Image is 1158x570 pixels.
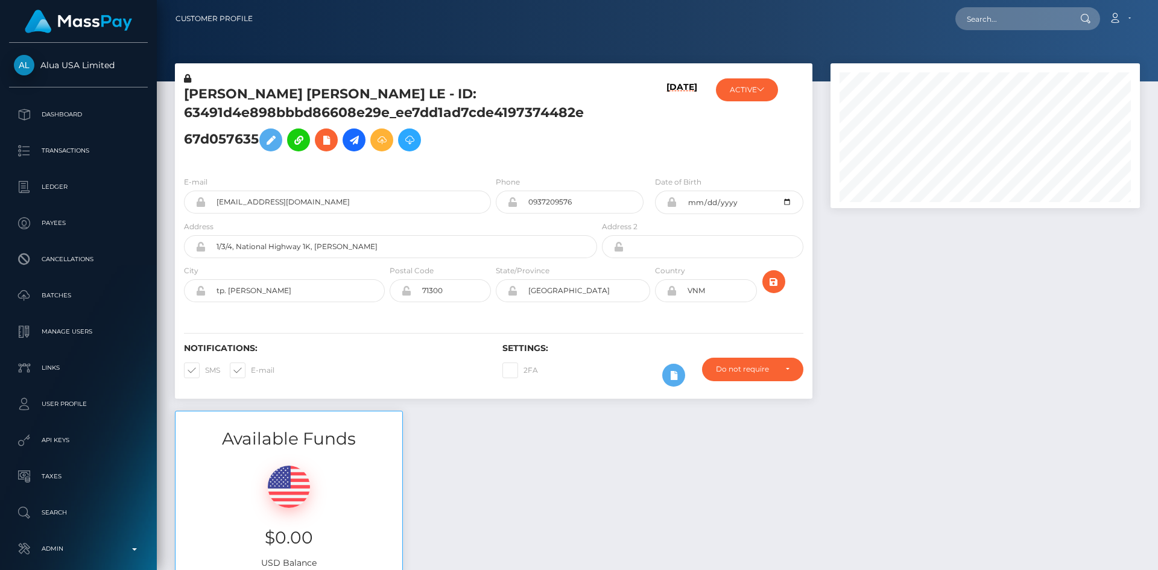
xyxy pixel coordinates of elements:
a: Dashboard [9,100,148,130]
label: Phone [496,177,520,188]
p: Taxes [14,467,143,486]
h5: [PERSON_NAME] [PERSON_NAME] LE - ID: 63491d4e898bbbd86608e29e_ee7dd1ad7cde4197374482e67d057635 [184,85,590,157]
label: State/Province [496,265,549,276]
img: MassPay Logo [25,10,132,33]
img: USD.png [268,466,310,508]
p: Payees [14,214,143,232]
h3: $0.00 [185,526,393,549]
h6: Notifications: [184,343,484,353]
label: Postal Code [390,265,434,276]
a: API Keys [9,425,148,455]
a: Cancellations [9,244,148,274]
a: Transactions [9,136,148,166]
a: User Profile [9,389,148,419]
button: ACTIVE [716,78,778,101]
div: Do not require [716,364,776,374]
label: Address [184,221,214,232]
a: Links [9,353,148,383]
a: Payees [9,208,148,238]
p: Admin [14,540,143,558]
label: City [184,265,198,276]
a: Manage Users [9,317,148,347]
img: Alua USA Limited [14,55,34,75]
p: Batches [14,287,143,305]
p: Dashboard [14,106,143,124]
span: Alua USA Limited [9,60,148,71]
h3: Available Funds [176,427,402,451]
label: E-mail [230,363,274,378]
a: Batches [9,280,148,311]
h6: Settings: [502,343,803,353]
button: Do not require [702,358,803,381]
label: Address 2 [602,221,638,232]
p: Search [14,504,143,522]
p: User Profile [14,395,143,413]
h6: [DATE] [666,82,697,162]
a: Initiate Payout [343,128,365,151]
label: 2FA [502,363,538,378]
label: Country [655,265,685,276]
p: Cancellations [14,250,143,268]
input: Search... [955,7,1069,30]
label: SMS [184,363,220,378]
a: Ledger [9,172,148,202]
label: E-mail [184,177,207,188]
p: Manage Users [14,323,143,341]
a: Customer Profile [176,6,253,31]
a: Search [9,498,148,528]
p: Links [14,359,143,377]
p: API Keys [14,431,143,449]
label: Date of Birth [655,177,701,188]
p: Transactions [14,142,143,160]
p: Ledger [14,178,143,196]
a: Admin [9,534,148,564]
a: Taxes [9,461,148,492]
